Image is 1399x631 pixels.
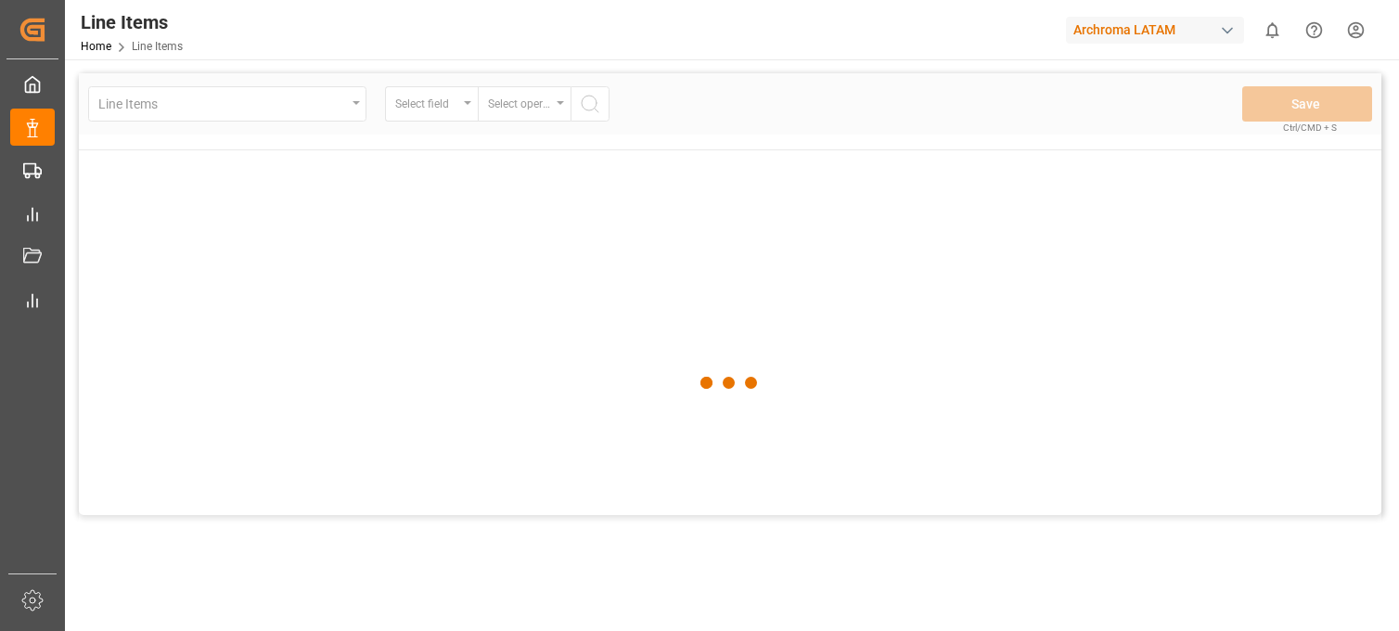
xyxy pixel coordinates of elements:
[1066,17,1244,44] div: Archroma LATAM
[81,40,111,53] a: Home
[1293,9,1335,51] button: Help Center
[1251,9,1293,51] button: show 0 new notifications
[1066,12,1251,47] button: Archroma LATAM
[81,8,183,36] div: Line Items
